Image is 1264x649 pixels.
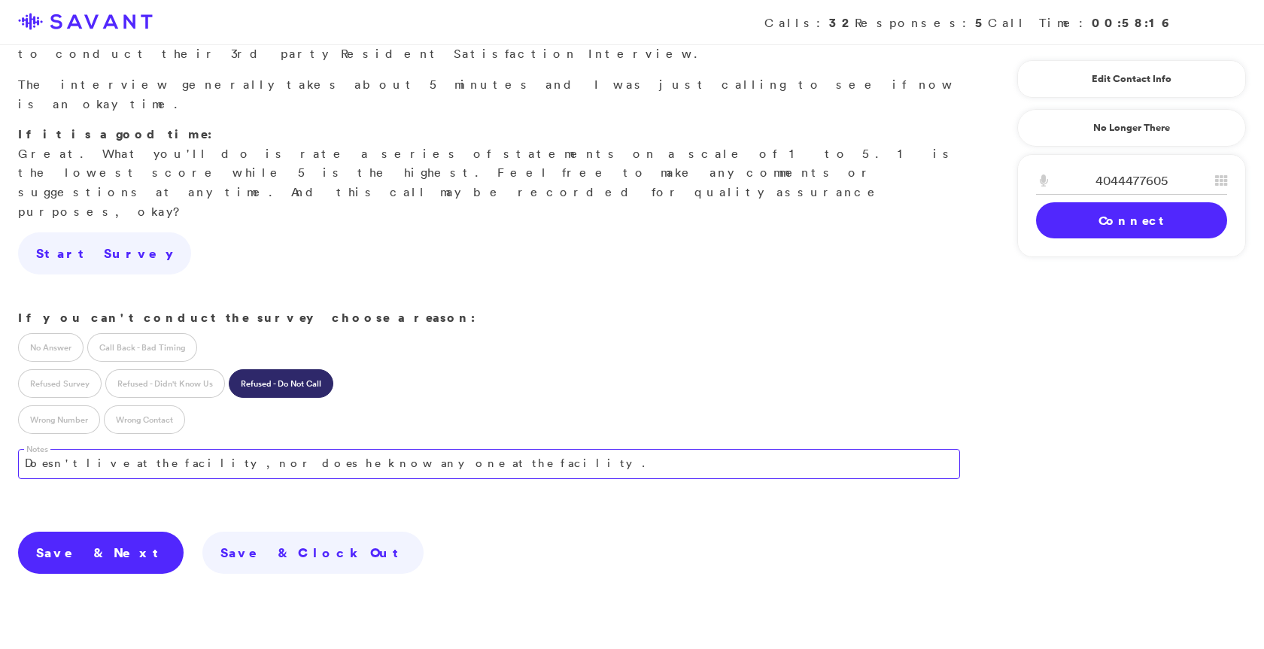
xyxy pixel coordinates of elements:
[1092,14,1171,31] strong: 00:58:16
[18,126,212,142] strong: If it is a good time:
[829,14,855,31] strong: 32
[18,405,100,434] label: Wrong Number
[229,369,333,398] label: Refused - Do Not Call
[18,333,84,362] label: No Answer
[18,309,476,326] strong: If you can't conduct the survey choose a reason:
[105,369,225,398] label: Refused - Didn't Know Us
[18,232,191,274] a: Start Survey
[18,75,960,114] p: The interview generally takes about 5 minutes and I was just calling to see if now is an okay time.
[202,532,424,574] a: Save & Clock Out
[1017,109,1246,147] a: No Longer There
[87,333,197,362] label: Call Back - Bad Timing
[18,125,960,221] p: Great. What you'll do is rate a series of statements on a scale of 1 to 5. 1 is the lowest score ...
[104,405,185,434] label: Wrong Contact
[1036,67,1227,91] a: Edit Contact Info
[1036,202,1227,238] a: Connect
[18,532,184,574] a: Save & Next
[975,14,988,31] strong: 5
[24,444,50,455] label: Notes
[18,369,102,398] label: Refused Survey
